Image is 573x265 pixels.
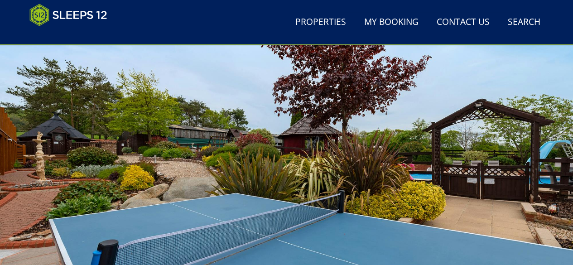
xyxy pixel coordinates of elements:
[504,12,544,33] a: Search
[433,12,493,33] a: Contact Us
[25,32,120,39] iframe: Customer reviews powered by Trustpilot
[361,12,422,33] a: My Booking
[292,12,350,33] a: Properties
[29,4,107,26] img: Sleeps 12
